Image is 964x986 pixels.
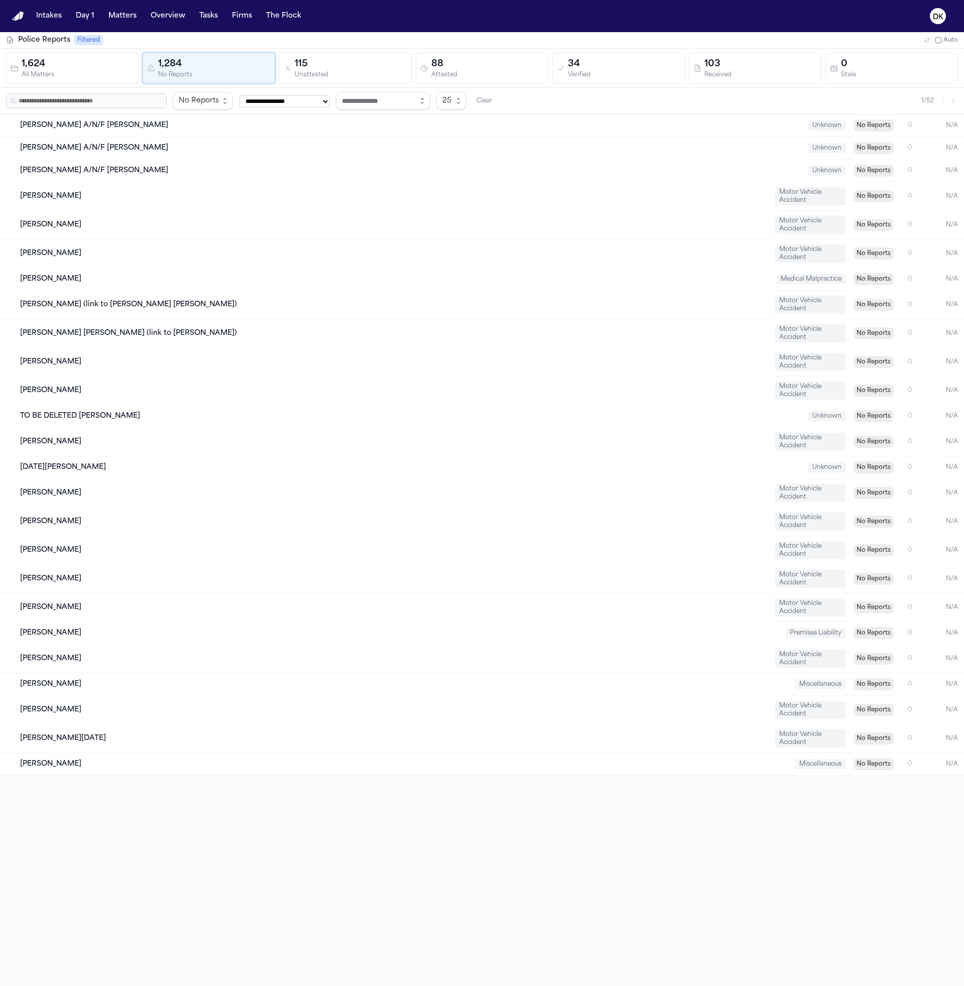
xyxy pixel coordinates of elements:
[704,71,817,79] div: Received
[775,541,846,559] span: Motor Vehicle Accident
[854,678,894,690] span: No Reports
[32,7,66,25] button: Intakes
[143,53,275,83] button: 1,284No Reports
[926,412,958,420] div: N/A
[926,387,958,395] div: N/A
[854,219,894,231] span: No Reports
[228,7,256,25] button: Firms
[442,95,452,107] div: 25
[908,413,912,419] span: No police reports
[22,71,134,79] div: All Matters
[775,244,846,263] span: Motor Vehicle Accident
[20,489,81,497] span: [PERSON_NAME]
[908,464,912,470] span: No police reports
[926,144,958,152] div: N/A
[20,387,81,394] span: [PERSON_NAME]
[854,299,894,311] span: No Reports
[472,94,497,108] button: Clear
[854,732,894,745] span: No Reports
[20,121,168,129] span: [PERSON_NAME] A/N/F [PERSON_NAME]
[22,57,134,71] div: 1,624
[74,35,103,45] span: Filtered
[926,575,958,583] div: N/A
[908,656,912,662] span: No police reports
[854,758,894,770] span: No Reports
[20,167,168,174] span: [PERSON_NAME] A/N/F [PERSON_NAME]
[72,7,98,25] a: Day 1
[854,248,894,260] span: No Reports
[775,433,846,451] span: Motor Vehicle Accident
[20,358,81,365] span: [PERSON_NAME]
[908,519,912,525] span: No police reports
[20,463,106,471] span: [DATE][PERSON_NAME]
[926,250,958,258] div: N/A
[6,53,139,83] button: 1,624All Matters
[854,573,894,585] span: No Reports
[775,382,846,400] span: Motor Vehicle Accident
[568,57,680,71] div: 34
[552,53,685,83] button: 34Verified
[825,53,958,83] button: 0Stale
[295,57,407,71] div: 115
[908,630,912,636] span: No police reports
[20,680,81,688] span: [PERSON_NAME]
[935,36,958,44] label: Auto
[926,760,958,768] div: N/A
[908,681,912,687] span: No police reports
[20,760,81,768] span: [PERSON_NAME]
[436,92,466,110] button: Items per page
[777,274,846,284] span: Medical Malpractice
[926,603,958,611] div: N/A
[775,484,846,502] span: Motor Vehicle Accident
[854,436,894,448] span: No Reports
[689,53,821,83] button: 103Received
[20,518,81,525] span: [PERSON_NAME]
[854,385,894,397] span: No Reports
[20,192,81,200] span: [PERSON_NAME]
[908,122,912,129] span: No police reports
[908,251,912,257] span: No police reports
[926,734,958,743] div: N/A
[926,706,958,714] div: N/A
[926,629,958,637] div: N/A
[921,97,934,105] span: 1 / 52
[158,71,271,79] div: No Reports
[908,276,912,282] span: No police reports
[775,187,846,205] span: Motor Vehicle Accident
[20,438,81,445] span: [PERSON_NAME]
[926,655,958,663] div: N/A
[926,121,958,130] div: N/A
[854,544,894,556] span: No Reports
[20,734,106,742] span: [PERSON_NAME][DATE]
[908,330,912,336] span: No police reports
[20,250,81,257] span: [PERSON_NAME]
[908,761,912,767] span: No police reports
[926,680,958,688] div: N/A
[908,547,912,553] span: No police reports
[775,216,846,234] span: Motor Vehicle Accident
[926,275,958,283] div: N/A
[20,144,168,152] span: [PERSON_NAME] A/N/F [PERSON_NAME]
[935,37,941,43] input: Auto
[775,701,846,719] span: Motor Vehicle Accident
[786,628,846,638] span: Premises Liability
[926,518,958,526] div: N/A
[431,71,544,79] div: Attested
[908,388,912,394] span: No police reports
[775,513,846,531] span: Motor Vehicle Accident
[431,57,544,71] div: 88
[12,12,24,21] img: Finch Logo
[854,627,894,639] span: No Reports
[808,120,846,131] span: Unknown
[104,7,141,25] button: Matters
[195,7,222,25] a: Tasks
[908,222,912,228] span: No police reports
[923,36,931,44] button: Refresh (Cmd+R)
[908,439,912,445] span: No police reports
[20,221,81,228] span: [PERSON_NAME]
[926,221,958,229] div: N/A
[854,165,894,177] span: No Reports
[147,7,189,25] button: Overview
